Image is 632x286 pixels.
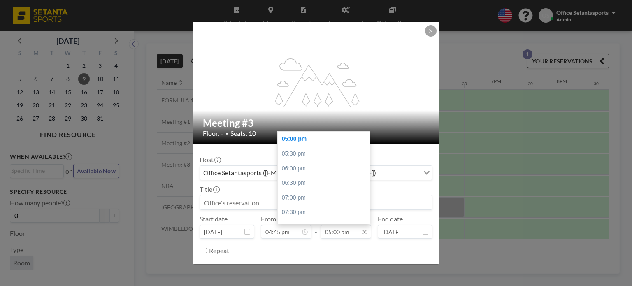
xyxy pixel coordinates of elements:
span: Office Setantasports ([EMAIL_ADDRESS][DOMAIN_NAME]) [202,167,378,178]
g: flex-grow: 1.2; [268,58,365,107]
div: 07:00 pm [278,191,374,205]
label: Start date [200,215,228,223]
label: Host [200,156,220,164]
div: Search for option [200,166,432,180]
div: 08:00 pm [278,220,374,235]
div: 07:30 pm [278,205,374,220]
label: Repeat [209,246,229,255]
div: 06:00 pm [278,161,374,176]
label: Title [200,185,219,193]
div: 05:00 pm [278,132,374,146]
div: 06:30 pm [278,176,374,191]
input: Search for option [379,167,418,178]
label: End date [378,215,403,223]
span: • [225,130,228,137]
span: Floor: - [203,129,223,137]
span: Seats: 10 [230,129,256,137]
h2: Meeting #3 [203,117,430,129]
label: From [261,215,276,223]
span: - [315,218,317,236]
button: BOOK NOW [391,264,432,278]
input: Office's reservation [200,195,432,209]
div: 05:30 pm [278,146,374,161]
